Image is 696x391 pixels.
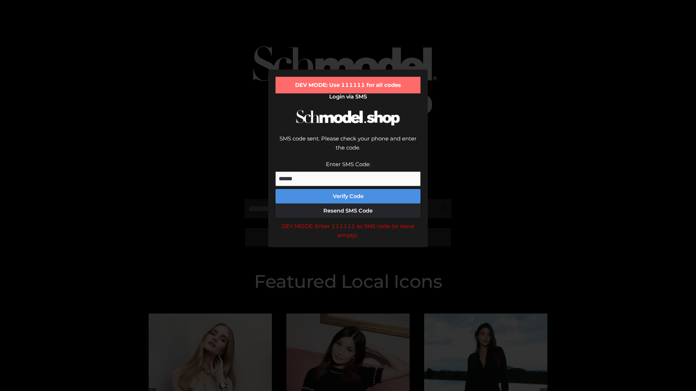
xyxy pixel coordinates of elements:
div: DEV MODE: Use 111111 for all codes [275,77,420,93]
button: Resend SMS Code [275,203,420,218]
h2: Login via SMS [275,93,420,100]
img: Schmodel Logo [294,104,402,132]
button: Verify Code [275,189,420,203]
div: SMS code sent. Please check your phone and enter the code. [275,134,420,160]
label: Enter SMS Code: [326,161,370,168]
div: DEV MODE: Enter 111111 as SMS code (or leave empty). [275,222,420,240]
